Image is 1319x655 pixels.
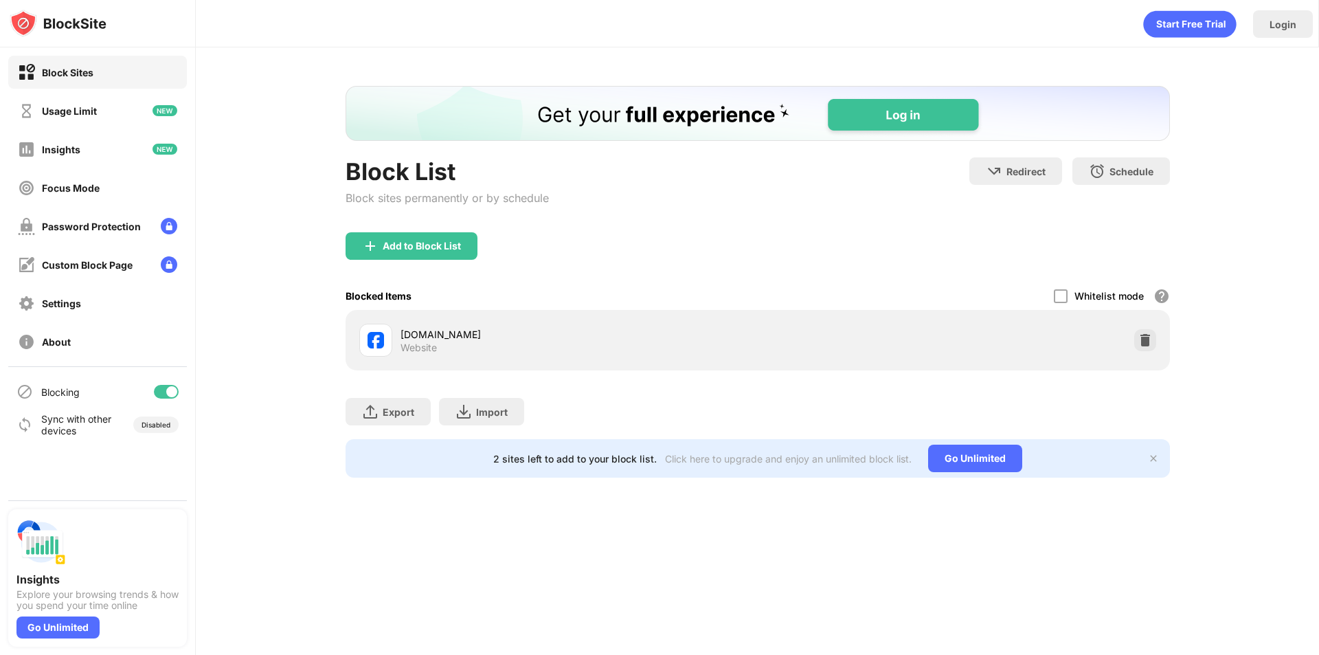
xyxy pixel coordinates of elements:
img: logo-blocksite.svg [10,10,106,37]
div: Insights [16,573,179,586]
div: Whitelist mode [1074,290,1144,302]
div: Custom Block Page [42,259,133,271]
div: [DOMAIN_NAME] [401,327,758,342]
div: Add to Block List [383,241,461,252]
div: Import [476,406,508,418]
img: time-usage-off.svg [18,102,35,120]
div: Schedule [1109,166,1153,177]
img: push-insights.svg [16,518,66,567]
div: Block sites permanently or by schedule [346,191,549,205]
div: animation [1143,10,1237,38]
img: about-off.svg [18,333,35,351]
div: Login [1270,19,1296,30]
div: Blocked Items [346,290,412,302]
div: Settings [42,298,81,309]
img: customize-block-page-off.svg [18,256,35,274]
img: insights-off.svg [18,141,35,158]
div: 2 sites left to add to your block list. [493,453,657,465]
div: Click here to upgrade and enjoy an unlimited block list. [665,453,912,465]
div: Redirect [1006,166,1046,177]
img: lock-menu.svg [161,218,177,234]
div: Usage Limit [42,105,97,117]
img: new-icon.svg [153,105,177,116]
img: password-protection-off.svg [18,218,35,235]
div: Block List [346,157,549,186]
div: Export [383,406,414,418]
div: About [42,336,71,348]
div: Go Unlimited [16,617,100,639]
div: Password Protection [42,221,141,232]
div: Blocking [41,386,80,398]
div: Block Sites [42,67,93,78]
img: blocking-icon.svg [16,384,33,400]
div: Focus Mode [42,182,100,194]
div: Disabled [142,421,170,429]
div: Sync with other devices [41,413,112,436]
iframe: Banner [346,86,1170,141]
div: Explore your browsing trends & how you spend your time online [16,589,179,611]
img: settings-off.svg [18,295,35,312]
div: Insights [42,144,80,155]
img: new-icon.svg [153,144,177,155]
div: Go Unlimited [928,445,1022,472]
img: focus-off.svg [18,179,35,197]
img: lock-menu.svg [161,256,177,273]
img: x-button.svg [1148,453,1159,464]
img: sync-icon.svg [16,417,33,433]
img: block-on.svg [18,64,35,81]
div: Website [401,342,437,354]
img: favicons [368,332,384,348]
